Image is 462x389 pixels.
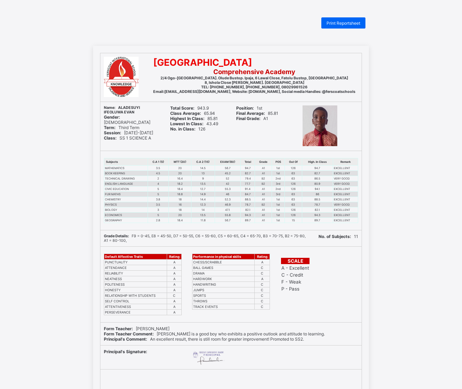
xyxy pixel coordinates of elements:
td: VERY GOOD [333,176,358,181]
td: 63 [284,192,302,197]
span: 85.81 [236,111,278,116]
b: Form Teacher Comment: [104,331,154,336]
td: ECONOMICS [104,213,148,218]
td: BIOLOGY [104,207,148,213]
td: F - Weak [281,279,310,285]
td: 47.1 [215,207,240,213]
td: A [167,304,182,310]
td: 1st [272,171,284,176]
b: Lowest In Class: [170,121,204,126]
th: Rating [167,254,182,260]
span: 43.49 [170,121,218,126]
td: A [167,265,182,271]
td: 1st [272,197,284,202]
span: [GEOGRAPHIC_DATA] [153,57,252,68]
b: Principal's Comment: [104,336,147,342]
td: ATTENDANCE [104,265,167,271]
td: NEATNESS [104,276,167,282]
td: ATTENTIVENESS [104,304,167,310]
span: [PERSON_NAME] is a good boy who exhibits a positive outlook and attitude to learning. [104,331,325,336]
td: 56.7 [215,166,240,171]
td: VERY GOOD [333,202,358,207]
td: 82.1 [241,207,255,213]
span: A1 [236,116,268,121]
td: 78.7 [302,202,333,207]
b: TEL: [PHONE_NUMBER], [PHONE_NUMBER], 08029961526 [201,85,307,89]
td: JUMPS [192,287,255,293]
td: 18.4 [169,186,191,192]
span: 1st [236,105,262,111]
th: Default Affective Traits [104,254,167,260]
td: 18.8 [169,192,191,197]
span: 943.9 [170,105,209,111]
td: 82.7 [302,171,333,176]
td: C - Credit [281,272,310,278]
td: VERY GOOD [333,181,358,186]
td: HONESTY [104,287,167,293]
td: CIVIC EDUCATION [104,186,148,192]
td: 45.2 [215,171,240,176]
td: FUR MATHS [104,192,148,197]
td: TECHNICAL DRAWING [104,176,148,181]
span: SS 1 SCIENCE A [104,135,151,141]
span: Print Reportsheet [327,21,360,26]
th: Remark [333,158,358,166]
td: PERSEVERANCE [104,310,167,315]
td: 3rd [272,192,284,197]
th: MTT (20) [169,158,191,166]
td: 9 [191,176,215,181]
b: No. of Subjects: [319,234,351,239]
b: Comprehensive Academy [213,68,295,76]
td: 3rd [272,181,284,186]
td: 5 [148,213,169,218]
td: 94.3 [241,213,255,218]
b: No. in Class: [170,126,196,132]
th: Rating [255,254,270,260]
td: 1st [272,166,284,171]
b: Gender: [104,114,120,120]
td: 77.7 [241,181,255,186]
th: Grade [255,158,272,166]
th: Performance in physical skills [192,254,255,260]
td: 78.7 [241,202,255,207]
td: 14.9 [191,192,215,197]
td: 14.5 [191,166,215,171]
b: Highest In Class: [170,116,205,121]
b: Form Teacher: [104,326,133,331]
td: A1 [255,207,272,213]
td: EXCELLENT [333,171,358,176]
td: 86 [302,192,333,197]
b: Final Average: [236,111,265,116]
td: 91.4 [241,186,255,192]
span: 65.94 [170,111,215,116]
td: 126 [284,186,302,192]
td: 18.4 [169,218,191,223]
td: 63 [284,197,302,202]
td: EXCELLENT [333,186,358,192]
span: 126 [170,126,205,132]
td: 88.5 [302,197,333,202]
td: A1 [255,192,272,197]
td: 89.7 [302,218,333,223]
td: A [167,310,182,315]
td: BOOK KEEPING [104,171,148,176]
td: 56.7 [215,218,240,223]
td: 1st [272,213,284,218]
td: 14.4 [191,197,215,202]
td: 11.8 [191,218,215,223]
td: 5 [148,192,169,197]
span: An excellent result, there is still room for greater improvement! Promoted to SS2. [104,336,304,342]
td: 82.1 [302,207,333,213]
td: 86.5 [302,176,333,181]
td: 63 [284,171,302,176]
td: PHYSICS [104,202,148,207]
td: CHESS/SCRABBLE [192,260,255,265]
td: P - Pass [281,286,310,292]
td: A [167,271,182,276]
td: 126 [284,181,302,186]
td: 79.4 [241,176,255,181]
td: 126 [284,207,302,213]
b: Session: [104,130,121,135]
td: MATHEMATICS [104,166,148,171]
th: Total [241,158,255,166]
